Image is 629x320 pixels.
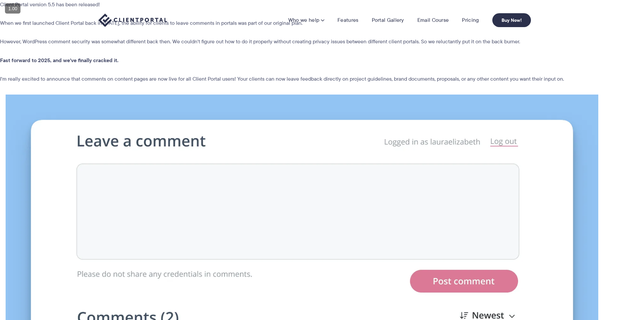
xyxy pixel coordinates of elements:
a: Portal Gallery [372,17,404,23]
a: Buy Now! [492,13,531,27]
a: Features [337,17,358,23]
a: Who we help [288,17,324,23]
a: Pricing [462,17,479,23]
a: Email Course [417,17,449,23]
